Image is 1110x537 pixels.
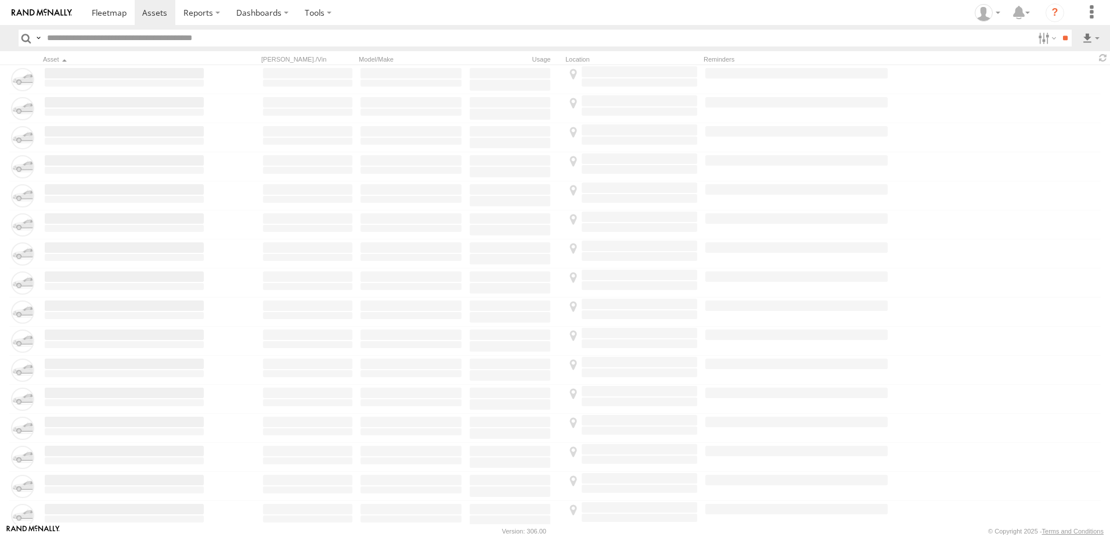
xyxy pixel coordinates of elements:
[43,55,206,63] div: Click to Sort
[704,55,889,63] div: Reminders
[1096,52,1110,63] span: Refresh
[565,55,699,63] div: Location
[12,9,72,17] img: rand-logo.svg
[261,55,354,63] div: [PERSON_NAME]./Vin
[1046,3,1064,22] i: ?
[6,525,60,537] a: Visit our Website
[1081,30,1101,46] label: Export results as...
[359,55,463,63] div: Model/Make
[1033,30,1058,46] label: Search Filter Options
[988,528,1104,535] div: © Copyright 2025 -
[502,528,546,535] div: Version: 306.00
[34,30,43,46] label: Search Query
[468,55,561,63] div: Usage
[971,4,1004,22] div: Zaid Abu Manneh
[1042,528,1104,535] a: Terms and Conditions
